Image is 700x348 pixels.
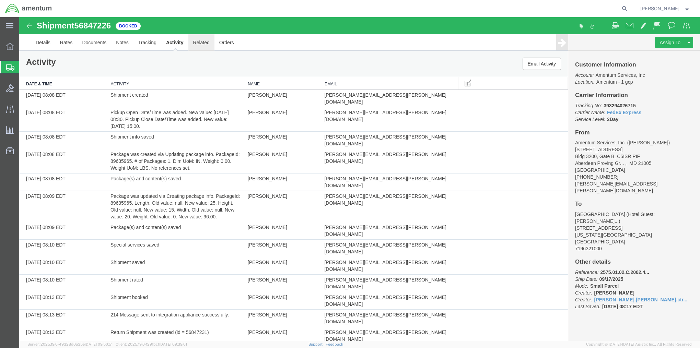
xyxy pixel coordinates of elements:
span: [DATE] 09:50:51 [85,342,113,346]
td: [PERSON_NAME] [225,205,302,223]
td: [PERSON_NAME] [225,73,302,90]
a: Tracking [114,17,142,34]
td: Package(s) and content(s) saved [88,205,225,223]
span: 2575.01.02.C.2002.4... [581,252,630,258]
td: Package was updated via Creating package info. PackageId: 89635965. Length. Old value: null. New ... [88,174,225,205]
span: [PERSON_NAME][EMAIL_ADDRESS][PERSON_NAME][DOMAIN_NAME] [305,277,427,290]
p: Amentum - 1 gcp [556,55,674,68]
td: [PERSON_NAME] [225,174,302,205]
h4: Carrier Information [556,75,674,82]
a: Rates [36,17,58,34]
td: [PERSON_NAME] [225,275,302,292]
span: Server: 2025.19.0-49328d0a35e [27,342,113,346]
h1: Activity [7,40,37,49]
span: [PERSON_NAME][EMAIL_ADDRESS][PERSON_NAME][DOMAIN_NAME] [305,242,427,255]
a: Notes [92,17,114,34]
i: Last Saved: [556,287,581,292]
button: Assign To [636,20,666,31]
i: Location: [556,62,575,68]
i: Account: [556,55,574,61]
button: [PERSON_NAME] [640,4,691,13]
span: [PERSON_NAME][EMAIL_ADDRESS][PERSON_NAME][DOMAIN_NAME] [305,295,427,307]
span: [PERSON_NAME][EMAIL_ADDRESS][PERSON_NAME][DOMAIN_NAME] [305,159,427,171]
h4: Other details [556,242,674,248]
th: Activity: activate to sort column ascending [88,60,225,73]
td: Shipment info saved [88,115,225,132]
span: [GEOGRAPHIC_DATA] [556,222,606,227]
a: [PERSON_NAME].[PERSON_NAME].ctr... [575,280,668,285]
td: [PERSON_NAME] [225,240,302,257]
span: [PERSON_NAME][EMAIL_ADDRESS][PERSON_NAME][DOMAIN_NAME] [305,312,427,325]
td: 214 Message sent to integration appliance successfully. [88,292,225,310]
td: [PERSON_NAME] [225,292,302,310]
span: Hotel Guest: [PERSON_NAME]... [556,194,635,207]
th: Name: activate to sort column ascending [225,60,302,73]
td: Package(s) and content(s) saved [88,156,225,174]
span: [PERSON_NAME][EMAIL_ADDRESS][PERSON_NAME][DOMAIN_NAME] [305,207,427,220]
i: Tracking No: [556,86,583,91]
td: Return Shipment was created (id = 56847231) [88,310,225,327]
td: [PERSON_NAME] [225,90,302,115]
button: Manage table columns [443,60,455,72]
span: [PERSON_NAME][EMAIL_ADDRESS][PERSON_NAME][DOMAIN_NAME] [305,75,427,87]
i: Reference: [556,252,579,258]
iframe: FS Legacy Container [19,17,700,341]
span: [GEOGRAPHIC_DATA] [556,150,606,156]
span: [PERSON_NAME][EMAIL_ADDRESS][PERSON_NAME][DOMAIN_NAME] [305,93,427,105]
span: Scott Gilmour [640,5,679,12]
h4: From [556,112,674,119]
i: Carrier Name: [556,93,586,98]
b: 2Day [588,99,599,105]
a: Related [169,17,195,34]
td: Shipment saved [88,240,225,257]
h4: To [556,184,674,190]
b: 09/17/2025 [580,259,604,265]
td: [PERSON_NAME] [225,132,302,156]
a: FedEx Express [588,93,622,98]
address: [GEOGRAPHIC_DATA] ( ) [STREET_ADDRESS] [US_STATE][GEOGRAPHIC_DATA] 7196321000 [556,194,674,235]
span: [PERSON_NAME][EMAIL_ADDRESS][PERSON_NAME][DOMAIN_NAME] [305,176,427,189]
i: Ship Date: [556,259,578,265]
a: Support [308,342,326,346]
a: Activity [142,17,169,34]
span: [PERSON_NAME][EMAIL_ADDRESS][PERSON_NAME][DOMAIN_NAME] [305,225,427,237]
i: Creator: [556,280,573,285]
td: [PERSON_NAME] [225,156,302,174]
span: Client: 2025.19.0-129fbcf [116,342,187,346]
span: [PERSON_NAME][EMAIL_ADDRESS][PERSON_NAME][DOMAIN_NAME] [305,117,427,129]
span: Copyright © [DATE]-[DATE] Agistix Inc., All Rights Reserved [586,341,692,347]
a: Documents [58,17,92,34]
i: Service Level: [556,99,586,105]
b: Small Parcel [571,266,599,272]
b: 393294026715 [584,86,616,91]
td: Special services saved [88,223,225,240]
td: Package was created via Updating package info. PackageId: 89635965. # of Packages: 1. Dim UoM: IN... [88,132,225,156]
th: Email: activate to sort column ascending [302,60,439,73]
i: Mode: [556,266,569,272]
a: Orders [195,17,220,34]
span: Amentum Services, Inc [576,55,626,61]
b: [PERSON_NAME] [575,273,615,278]
span: [PERSON_NAME][EMAIL_ADDRESS][PERSON_NAME][DOMAIN_NAME] [305,134,427,147]
span: [DATE] 08:17 EDT [583,287,623,292]
td: Shipment booked [88,275,225,292]
a: Feedback [326,342,343,346]
span: [PERSON_NAME][EMAIL_ADDRESS][PERSON_NAME][DOMAIN_NAME] [305,260,427,272]
td: Pickup Open Date/Time was added. New value: [DATE] 08:30. Pickup Close Date/Time was added. New v... [88,90,225,115]
img: logo [5,3,52,14]
button: Email Activity [503,40,542,53]
td: [PERSON_NAME] [225,257,302,275]
td: [PERSON_NAME] [225,223,302,240]
h4: Customer Information [556,45,674,51]
td: [PERSON_NAME] [225,310,302,327]
i: Creator: [556,273,573,278]
td: Shipment rated [88,257,225,275]
address: Amentum Services, Inc. ([PERSON_NAME]) [STREET_ADDRESS] Bldg 3200, Gate B, C5ISR PIF Aberdeen Pro... [556,122,674,177]
span: [DATE] 09:39:01 [159,342,187,346]
td: Shipment created [88,73,225,90]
